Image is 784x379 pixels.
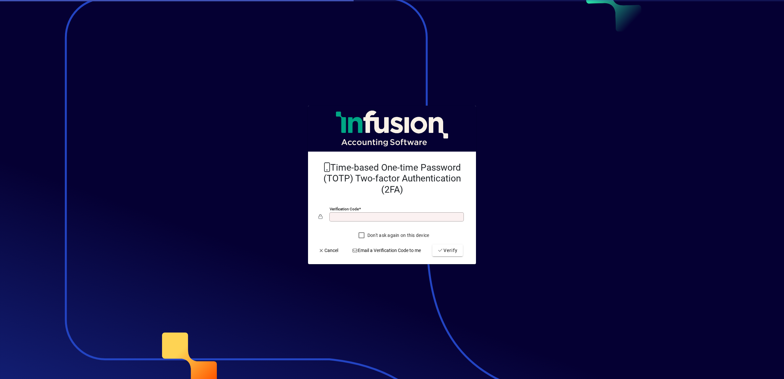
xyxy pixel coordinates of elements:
[366,232,429,239] label: Don't ask again on this device
[319,162,465,195] h2: Time-based One-time Password (TOTP) Two-factor Authentication (2FA)
[330,207,359,211] mat-label: Verification code
[316,244,341,256] button: Cancel
[432,244,463,256] button: Verify
[350,244,424,256] button: Email a Verification Code to me
[319,247,338,254] span: Cancel
[438,247,458,254] span: Verify
[352,247,421,254] span: Email a Verification Code to me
